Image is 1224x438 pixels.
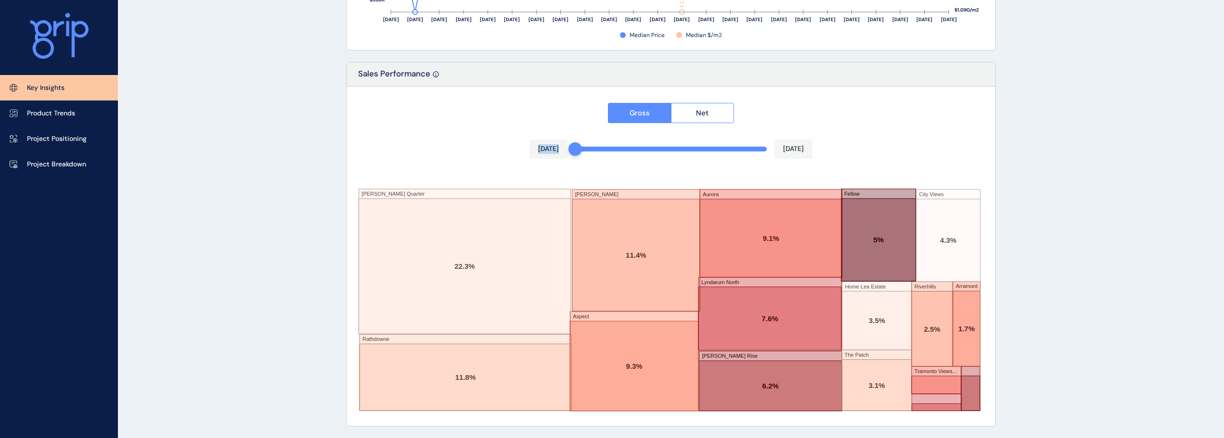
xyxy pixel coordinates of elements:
[358,68,430,86] p: Sales Performance
[630,108,650,118] span: Gross
[671,103,734,123] button: Net
[27,83,64,93] p: Key Insights
[783,144,804,154] p: [DATE]
[27,160,86,169] p: Project Breakdown
[630,31,665,39] span: Median Price
[608,103,671,123] button: Gross
[696,108,709,118] span: Net
[27,134,87,144] p: Project Positioning
[538,144,559,154] p: [DATE]
[954,7,979,13] text: $1,090/m2
[686,31,722,39] span: Median $/m2
[27,109,75,118] p: Product Trends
